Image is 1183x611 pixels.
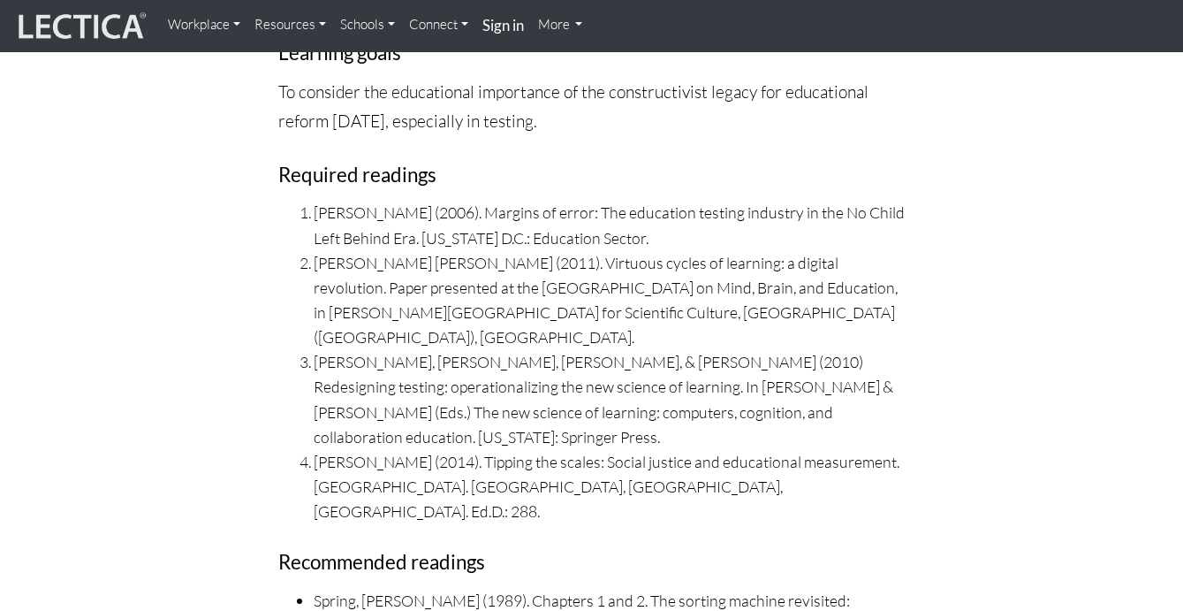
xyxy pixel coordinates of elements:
h4: Required readings [278,164,906,187]
p: To consider the educational importance of the constructivist legacy for educational reform [DATE]... [278,78,906,135]
strong: Sign in [482,16,524,34]
a: Workplace [161,7,247,42]
h4: Recommended readings [278,552,906,574]
h4: Learning goals [278,42,906,65]
a: Schools [333,7,402,42]
li: [PERSON_NAME] (2006). Margins of error: The education testing industry in the No Child Left Behin... [314,200,906,249]
li: [PERSON_NAME] (2014). Tipping the scales: Social justice and educational measurement. [GEOGRAPHIC... [314,449,906,523]
img: lecticalive [14,10,147,43]
a: Sign in [475,7,531,45]
li: [PERSON_NAME] [PERSON_NAME] (2011). Virtuous cycles of learning: a digital revolution. Paper pres... [314,250,906,350]
li: [PERSON_NAME], [PERSON_NAME], [PERSON_NAME], & [PERSON_NAME] (2010) Redesigning testing: operatio... [314,349,906,449]
a: More [531,7,590,42]
a: Connect [402,7,475,42]
a: Resources [247,7,333,42]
